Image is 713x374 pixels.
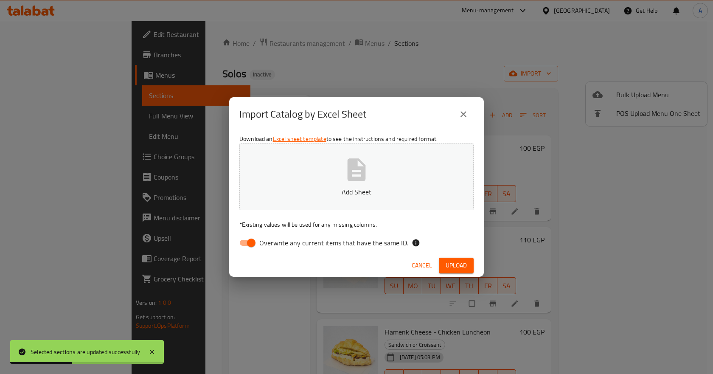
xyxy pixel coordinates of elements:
[412,239,420,247] svg: If the overwrite option isn't selected, then the items that match an existing ID will be ignored ...
[408,258,435,273] button: Cancel
[453,104,474,124] button: close
[253,187,460,197] p: Add Sheet
[239,220,474,229] p: Existing values will be used for any missing columns.
[446,260,467,271] span: Upload
[239,107,366,121] h2: Import Catalog by Excel Sheet
[412,260,432,271] span: Cancel
[259,238,408,248] span: Overwrite any current items that have the same ID.
[239,143,474,210] button: Add Sheet
[31,347,140,357] div: Selected sections are updated successfully
[273,133,326,144] a: Excel sheet template
[439,258,474,273] button: Upload
[229,131,484,254] div: Download an to see the instructions and required format.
